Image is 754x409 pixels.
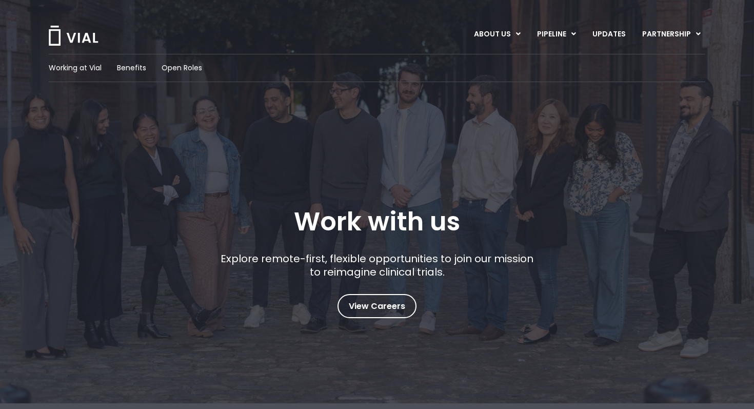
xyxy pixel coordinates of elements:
[584,26,633,43] a: UPDATES
[117,63,146,73] a: Benefits
[529,26,584,43] a: PIPELINEMenu Toggle
[294,207,460,237] h1: Work with us
[349,300,405,313] span: View Careers
[466,26,528,43] a: ABOUT USMenu Toggle
[49,63,102,73] a: Working at Vial
[162,63,202,73] a: Open Roles
[217,252,538,279] p: Explore remote-first, flexible opportunities to join our mission to reimagine clinical trials.
[634,26,709,43] a: PARTNERSHIPMenu Toggle
[338,294,416,318] a: View Careers
[48,26,99,46] img: Vial Logo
